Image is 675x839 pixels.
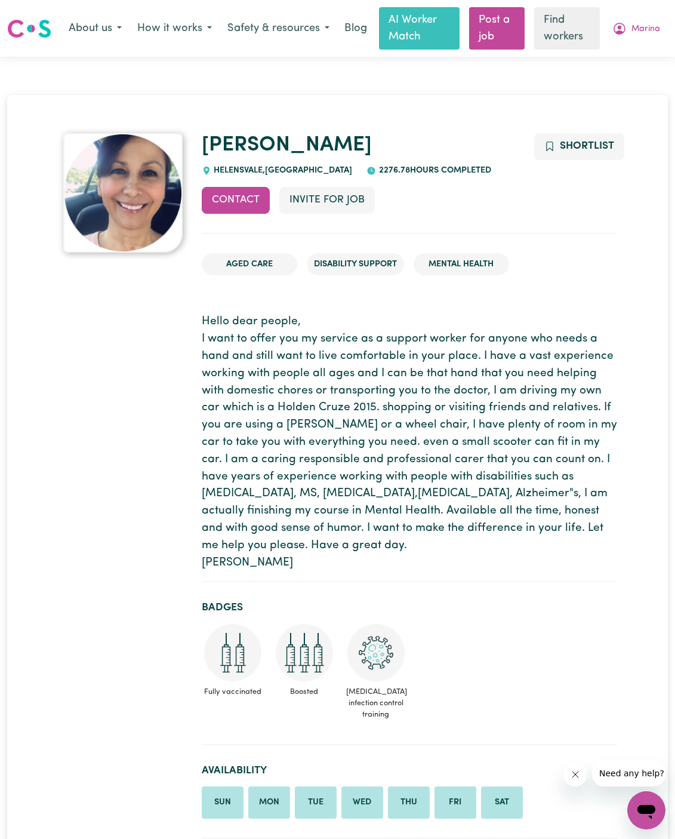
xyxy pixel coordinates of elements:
[276,624,333,681] img: Care and support worker has received booster dose of COVID-19 vaccination
[388,786,430,819] li: Available on Thursday
[61,16,130,41] button: About us
[202,187,270,213] button: Contact
[202,786,244,819] li: Available on Sunday
[605,16,668,41] button: My Account
[202,681,264,702] span: Fully vaccinated
[534,133,624,159] button: Add to shortlist
[337,16,374,42] a: Blog
[279,187,375,213] button: Invite for Job
[469,7,525,50] a: Post a job
[220,16,337,41] button: Safety & resources
[7,15,51,42] a: Careseekers logo
[58,133,187,253] a: Gloria's profile picture'
[376,166,491,175] span: 2276.78 hours completed
[345,681,407,726] span: [MEDICAL_DATA] infection control training
[347,624,405,681] img: CS Academy: COVID-19 Infection Control Training course completed
[560,141,614,151] span: Shortlist
[295,786,337,819] li: Available on Tuesday
[379,7,460,50] a: AI Worker Match
[211,166,353,175] span: HELENSVALE , [GEOGRAPHIC_DATA]
[631,23,660,36] span: Marina
[414,253,509,276] li: Mental Health
[627,791,665,829] iframe: Button to launch messaging window
[592,760,665,786] iframe: Message from company
[202,135,372,156] a: [PERSON_NAME]
[248,786,290,819] li: Available on Monday
[202,314,617,571] p: Hello dear people, I want to offer you my service as a support worker for anyone who needs a hand...
[481,786,523,819] li: Available on Saturday
[534,7,600,50] a: Find workers
[202,764,617,777] h2: Availability
[341,786,383,819] li: Available on Wednesday
[130,16,220,41] button: How it works
[7,18,51,39] img: Careseekers logo
[202,253,297,276] li: Aged Care
[204,624,261,681] img: Care and support worker has received 2 doses of COVID-19 vaccine
[563,763,587,786] iframe: Close message
[273,681,335,702] span: Boosted
[307,253,404,276] li: Disability Support
[434,786,476,819] li: Available on Friday
[63,133,183,253] img: Gloria
[202,601,617,614] h2: Badges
